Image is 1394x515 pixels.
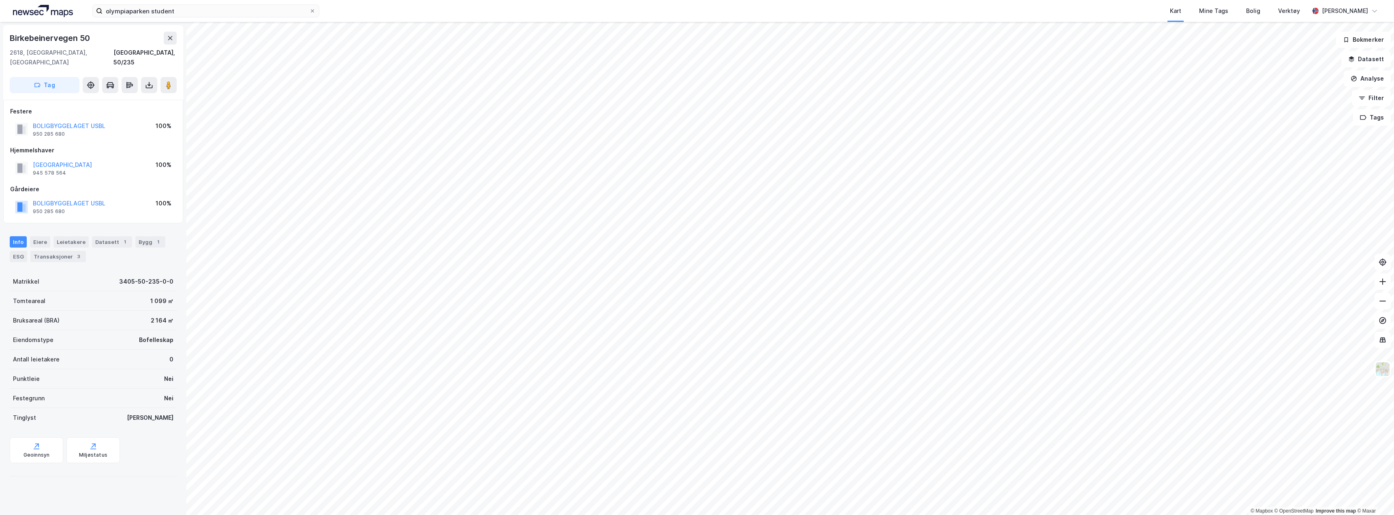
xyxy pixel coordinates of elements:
div: 2 164 ㎡ [151,316,173,325]
div: 1 [121,238,129,246]
div: Bruksareal (BRA) [13,316,60,325]
div: Mine Tags [1199,6,1228,16]
button: Bokmerker [1336,32,1391,48]
div: Hjemmelshaver [10,145,176,155]
div: Gårdeiere [10,184,176,194]
a: Mapbox [1251,508,1273,514]
div: 100% [156,199,171,208]
div: 100% [156,160,171,170]
img: logo.a4113a55bc3d86da70a041830d287a7e.svg [13,5,73,17]
div: 950 285 680 [33,208,65,215]
div: Bofelleskap [139,335,173,345]
div: 3405-50-235-0-0 [119,277,173,286]
button: Tag [10,77,79,93]
button: Tags [1353,109,1391,126]
div: Festere [10,107,176,116]
div: Bygg [135,236,165,248]
div: Bolig [1246,6,1260,16]
div: Geoinnsyn [24,452,50,458]
div: Nei [164,393,173,403]
div: Eiendomstype [13,335,53,345]
div: 100% [156,121,171,131]
div: 945 578 564 [33,170,66,176]
div: Tinglyst [13,413,36,423]
div: Info [10,236,27,248]
div: Matrikkel [13,277,39,286]
div: Antall leietakere [13,355,60,364]
div: ESG [10,251,27,262]
div: [GEOGRAPHIC_DATA], 50/235 [113,48,177,67]
div: 950 285 680 [33,131,65,137]
div: 0 [169,355,173,364]
a: Improve this map [1316,508,1356,514]
input: Søk på adresse, matrikkel, gårdeiere, leietakere eller personer [103,5,309,17]
iframe: Chat Widget [1353,476,1394,515]
div: [PERSON_NAME] [1322,6,1368,16]
div: Miljøstatus [79,452,107,458]
div: Transaksjoner [30,251,86,262]
button: Analyse [1344,71,1391,87]
div: 1 099 ㎡ [150,296,173,306]
button: Datasett [1341,51,1391,67]
div: 2618, [GEOGRAPHIC_DATA], [GEOGRAPHIC_DATA] [10,48,113,67]
div: Punktleie [13,374,40,384]
div: Nei [164,374,173,384]
div: Eiere [30,236,50,248]
div: Leietakere [53,236,89,248]
div: Kontrollprogram for chat [1353,476,1394,515]
div: 3 [75,252,83,261]
div: Birkebeinervegen 50 [10,32,92,45]
a: OpenStreetMap [1274,508,1314,514]
button: Filter [1352,90,1391,106]
div: Verktøy [1278,6,1300,16]
div: Kart [1170,6,1181,16]
div: Datasett [92,236,132,248]
img: Z [1375,361,1390,377]
div: 1 [154,238,162,246]
div: Festegrunn [13,393,45,403]
div: Tomteareal [13,296,45,306]
div: [PERSON_NAME] [127,413,173,423]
